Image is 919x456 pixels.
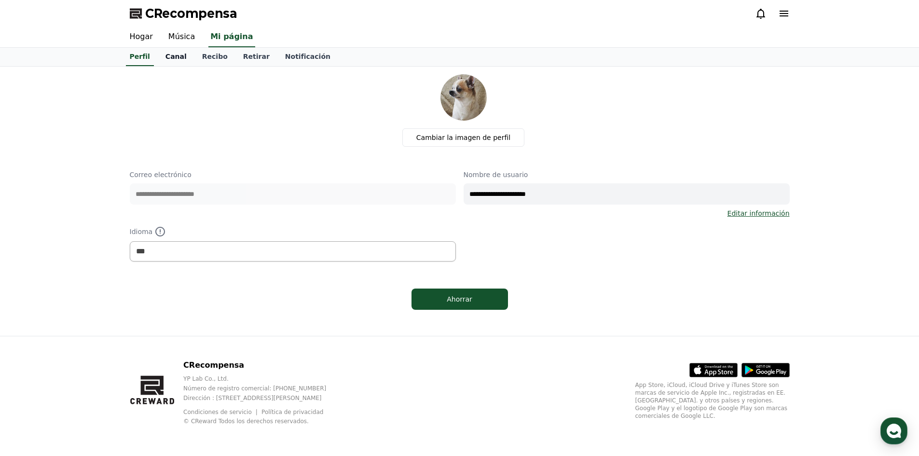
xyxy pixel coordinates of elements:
a: Recibo [194,48,235,66]
font: Hogar [130,32,153,41]
a: Home [3,306,64,330]
a: Settings [124,306,185,330]
font: CRecompensa [183,360,244,370]
span: Messages [80,321,109,329]
span: Settings [143,320,166,328]
font: Retirar [243,53,270,60]
font: Cambiar la imagen de perfil [416,134,510,141]
font: Perfil [130,53,150,60]
a: CRecompensa [130,6,237,21]
a: Retirar [235,48,277,66]
a: Editar información [727,208,790,218]
a: Notificación [277,48,338,66]
a: Hogar [122,27,161,47]
font: Notificación [285,53,330,60]
font: Canal [165,53,187,60]
a: Condiciones de servicio [183,409,259,415]
font: Condiciones de servicio [183,409,252,415]
font: Mi página [210,32,253,41]
span: Home [25,320,41,328]
font: Número de registro comercial: [PHONE_NUMBER] [183,385,326,392]
font: Dirección : [STREET_ADDRESS][PERSON_NAME] [183,395,321,401]
a: Canal [158,48,194,66]
a: Política de privacidad [261,409,323,415]
font: Nombre de usuario [464,171,528,179]
font: Idioma [130,228,153,235]
a: Perfil [126,48,154,66]
a: Mi página [208,27,255,47]
a: Música [161,27,203,47]
font: © CReward Todos los derechos reservados. [183,418,309,425]
font: YP Lab Co., Ltd. [183,375,229,382]
button: Ahorrar [411,289,508,310]
font: Editar información [727,209,790,217]
font: Ahorrar [447,295,472,303]
font: Correo electrónico [130,171,192,179]
font: Música [168,32,195,41]
a: Messages [64,306,124,330]
img: imagen de perfil [440,74,487,121]
font: CRecompensa [145,7,237,20]
font: App Store, iCloud, iCloud Drive y iTunes Store son marcas de servicio de Apple Inc., registradas ... [635,382,788,419]
font: Recibo [202,53,228,60]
